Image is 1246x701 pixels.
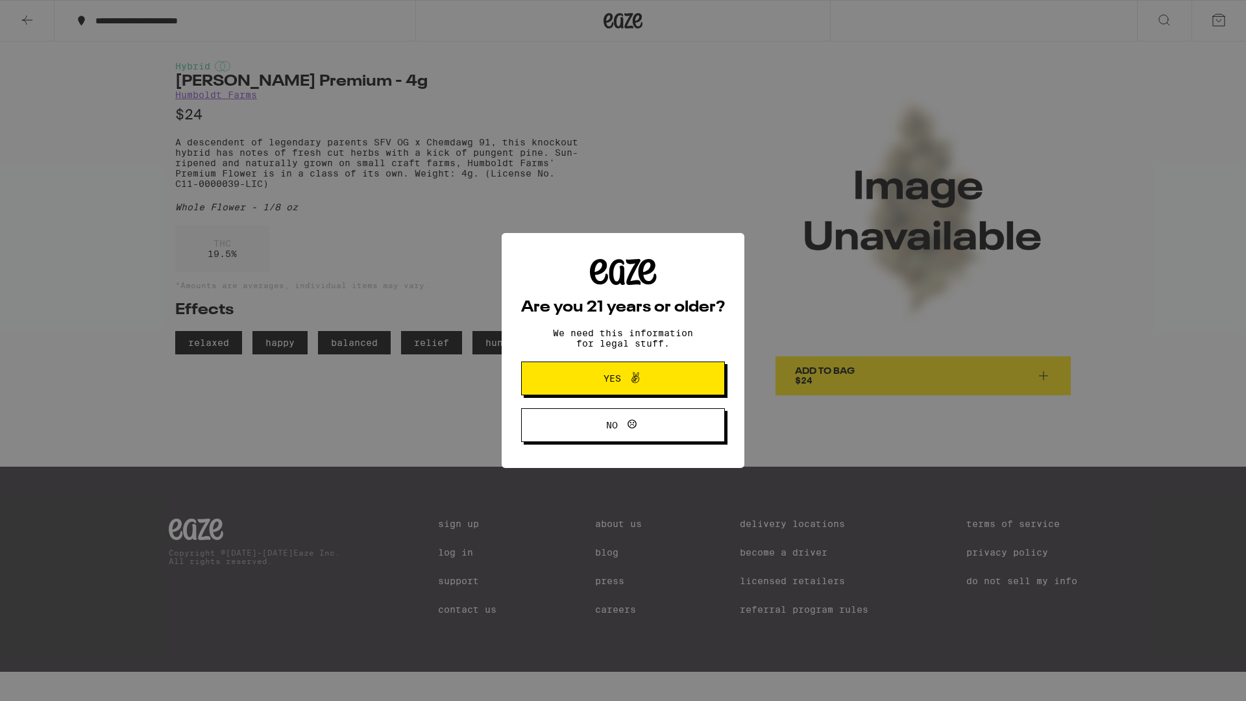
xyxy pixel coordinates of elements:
p: We need this information for legal stuff. [542,328,704,349]
span: Yes [604,374,621,383]
h2: Are you 21 years or older? [521,300,725,315]
button: No [521,408,725,442]
button: Yes [521,362,725,395]
span: No [606,421,618,430]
